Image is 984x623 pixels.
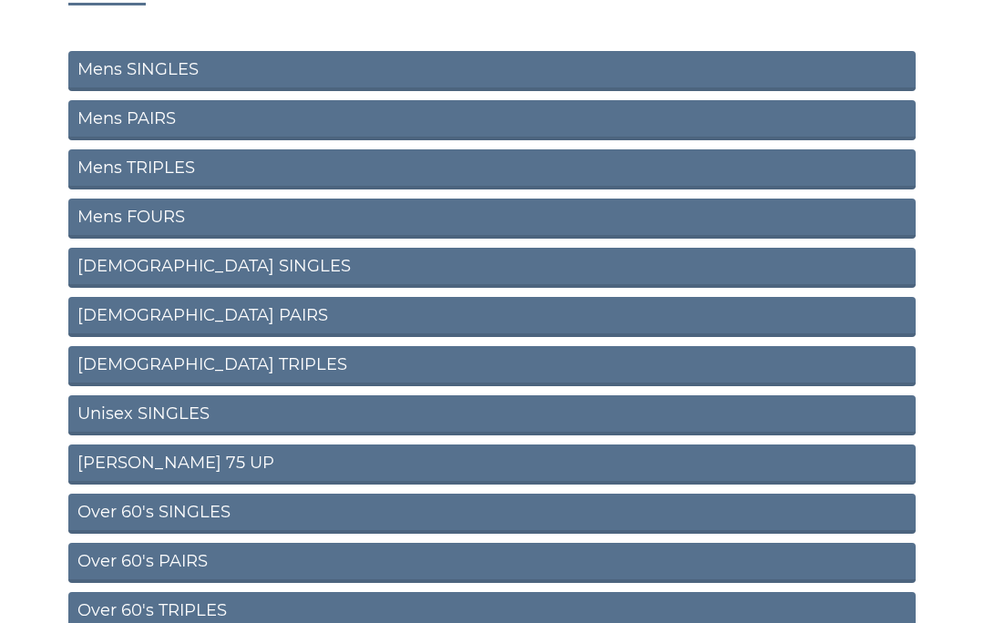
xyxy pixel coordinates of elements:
a: [DEMOGRAPHIC_DATA] SINGLES [68,248,916,288]
a: [DEMOGRAPHIC_DATA] PAIRS [68,297,916,337]
a: [DEMOGRAPHIC_DATA] TRIPLES [68,346,916,386]
a: Unisex SINGLES [68,395,916,435]
a: [PERSON_NAME] 75 UP [68,444,916,485]
a: Mens TRIPLES [68,149,916,189]
a: Mens PAIRS [68,100,916,140]
a: Mens FOURS [68,199,916,239]
a: Mens SINGLES [68,51,916,91]
a: Over 60's SINGLES [68,494,916,534]
a: Over 60's PAIRS [68,543,916,583]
